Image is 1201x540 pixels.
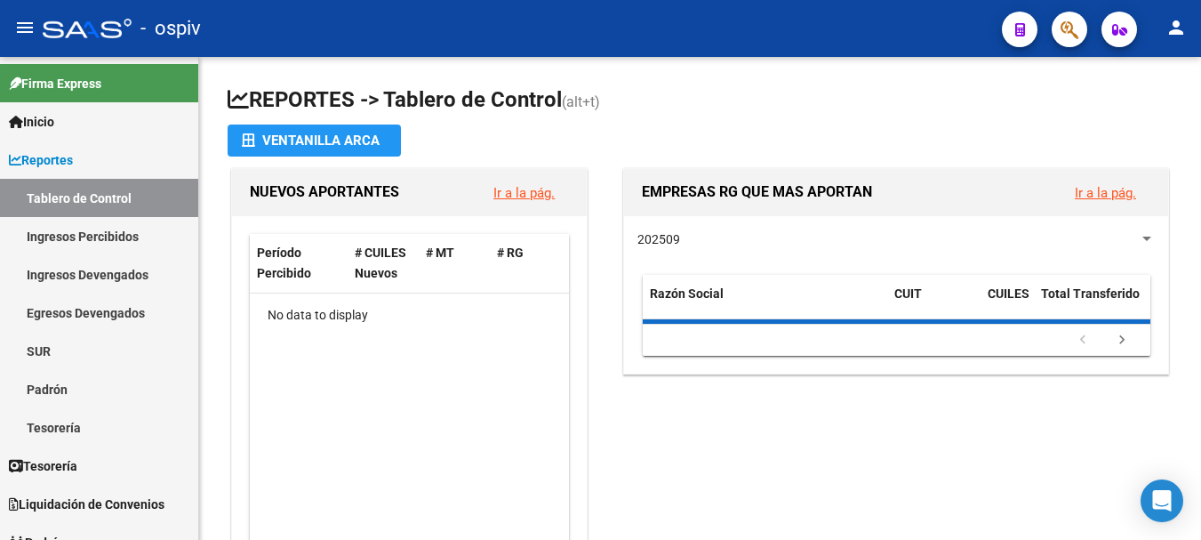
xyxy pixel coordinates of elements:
[419,234,490,293] datatable-header-cell: # MT
[250,183,399,200] span: NUEVOS APORTANTES
[1165,17,1187,38] mat-icon: person
[250,294,573,338] div: No data to display
[894,286,922,301] span: CUIT
[1066,331,1100,351] a: go to previous page
[1075,185,1136,201] a: Ir a la pág.
[637,232,680,246] span: 202509
[257,246,311,280] span: Período Percibido
[426,246,454,260] span: # MT
[9,150,73,170] span: Reportes
[355,246,406,280] span: # CUILES Nuevos
[140,9,201,48] span: - ospiv
[1041,286,1140,301] span: Total Transferido
[562,93,600,110] span: (alt+t)
[479,176,569,209] button: Ir a la pág.
[242,125,387,157] div: Ventanilla ARCA
[981,275,1034,334] datatable-header-cell: CUILES
[250,234,348,293] datatable-header-cell: Período Percibido
[9,456,77,476] span: Tesorería
[650,286,724,301] span: Razón Social
[348,234,419,293] datatable-header-cell: # CUILES Nuevos
[1105,331,1139,351] a: go to next page
[14,17,36,38] mat-icon: menu
[490,234,561,293] datatable-header-cell: # RG
[642,183,872,200] span: EMPRESAS RG QUE MAS APORTAN
[988,286,1029,301] span: CUILES
[1141,480,1183,522] div: Open Intercom Messenger
[228,125,401,157] button: Ventanilla ARCA
[643,275,887,334] datatable-header-cell: Razón Social
[497,246,524,260] span: # RG
[1034,275,1158,334] datatable-header-cell: Total Transferido
[887,275,981,334] datatable-header-cell: CUIT
[9,495,164,514] span: Liquidación de Convenios
[228,85,1173,117] h1: REPORTES -> Tablero de Control
[9,112,54,132] span: Inicio
[1061,176,1150,209] button: Ir a la pág.
[9,74,101,93] span: Firma Express
[493,185,555,201] a: Ir a la pág.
